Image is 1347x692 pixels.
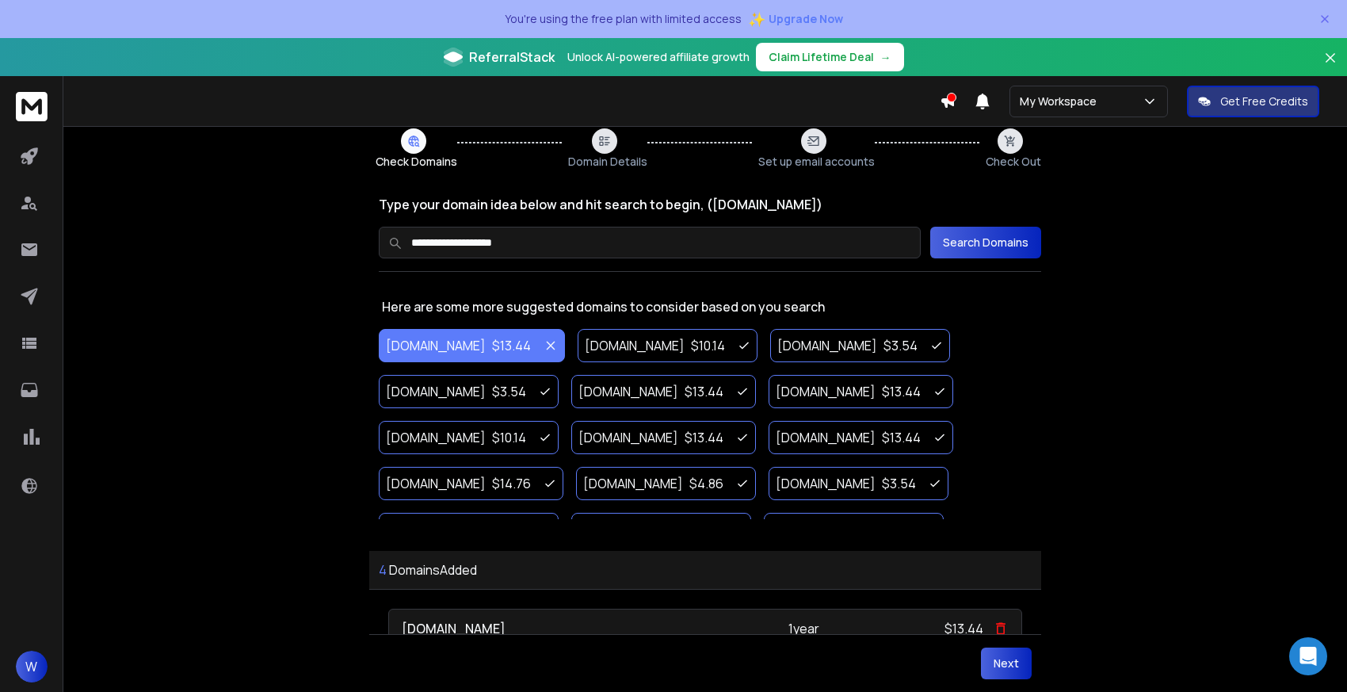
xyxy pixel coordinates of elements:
h4: $ 13.44 [882,382,921,401]
button: W [16,651,48,682]
button: Get Free Credits [1187,86,1319,117]
p: $13.44 [944,619,983,638]
p: Get Free Credits [1220,94,1308,109]
h3: [DOMAIN_NAME] [386,382,486,401]
h3: [DOMAIN_NAME] [578,382,678,401]
p: Unlock AI-powered affiliate growth [567,49,750,65]
h3: Domains Added [369,551,1041,590]
span: ReferralStack [469,48,555,67]
span: Check Domains [376,154,457,170]
div: Open Intercom Messenger [1289,637,1327,675]
h4: $ 10.14 [691,336,725,355]
span: Upgrade Now [769,11,843,27]
h4: $ 14.76 [492,474,531,493]
h3: [DOMAIN_NAME] [585,336,685,355]
span: 4 [379,561,387,579]
h4: $ 3.54 [883,336,918,355]
h3: [DOMAIN_NAME] [578,428,678,447]
span: Check Out [986,154,1041,170]
h4: $ 13.44 [492,336,531,355]
button: Claim Lifetime Deal→ [756,43,904,71]
h3: [DOMAIN_NAME] [776,428,876,447]
h4: $ 4.86 [689,474,723,493]
h4: $ 13.44 [882,428,921,447]
p: [DOMAIN_NAME] [402,619,664,638]
h3: [DOMAIN_NAME] [776,382,876,401]
h3: [DOMAIN_NAME] [776,474,876,493]
span: ✨ [748,8,765,30]
p: You're using the free plan with limited access [505,11,742,27]
h4: $ 13.44 [685,428,723,447]
p: My Workspace [1020,94,1103,109]
h2: Type your domain idea below and hit search to begin, ([DOMAIN_NAME]) [379,195,1041,214]
button: Next [981,648,1032,679]
h3: [DOMAIN_NAME] [386,336,486,355]
h4: $ 3.54 [882,474,916,493]
h4: $ 3.54 [492,382,526,401]
button: Close banner [1320,48,1341,86]
h3: [DOMAIN_NAME] [386,474,486,493]
p: 1 year [673,619,936,638]
span: → [880,49,891,65]
h4: $ 13.44 [685,382,723,401]
button: Search Domains [930,227,1041,258]
button: ✨Upgrade Now [748,3,843,35]
span: Set up email accounts [758,154,875,170]
h3: [DOMAIN_NAME] [386,428,486,447]
h3: [DOMAIN_NAME] [583,474,683,493]
h3: [DOMAIN_NAME] [777,336,877,355]
span: Domain Details [568,154,647,170]
p: Here are some more suggested domains to consider based on you search [379,297,1041,316]
h4: $ 10.14 [492,428,526,447]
